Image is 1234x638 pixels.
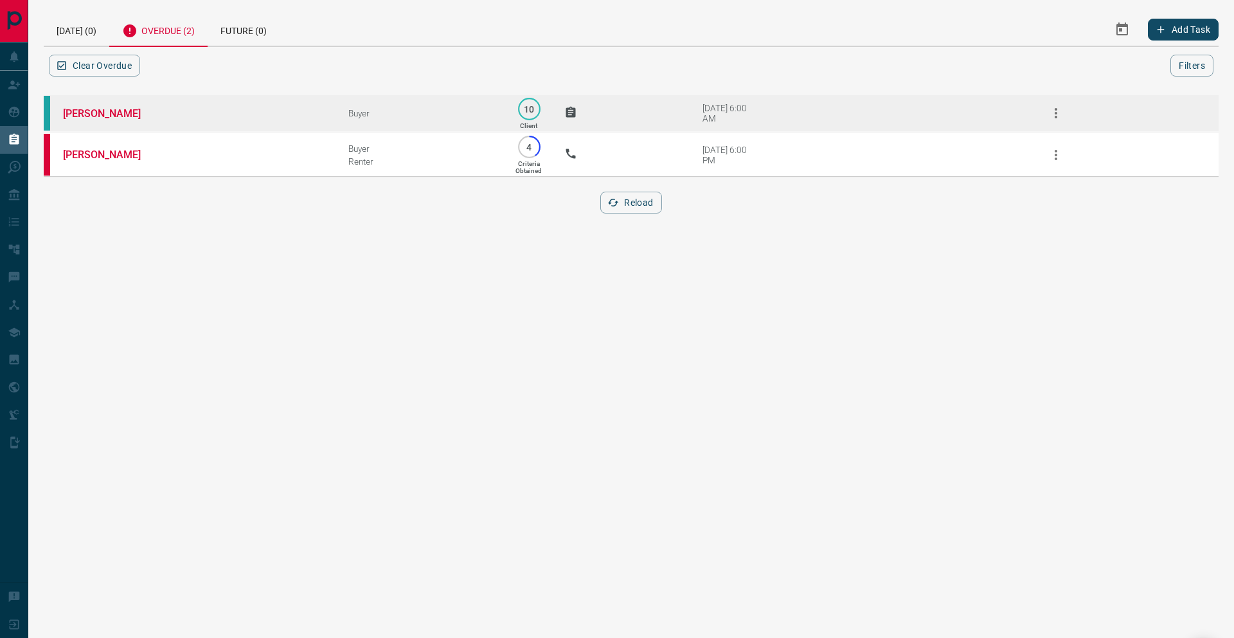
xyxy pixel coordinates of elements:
[1107,14,1138,45] button: Select Date Range
[109,13,208,47] div: Overdue (2)
[515,160,542,174] p: Criteria Obtained
[520,122,537,129] p: Client
[348,108,494,118] div: Buyer
[1170,55,1213,77] button: Filters
[208,13,280,46] div: Future (0)
[44,96,50,131] div: condos.ca
[63,107,159,120] a: [PERSON_NAME]
[702,103,757,123] div: [DATE] 6:00 AM
[49,55,140,77] button: Clear Overdue
[600,192,661,214] button: Reload
[702,145,757,165] div: [DATE] 6:00 PM
[524,142,534,152] p: 4
[348,143,494,154] div: Buyer
[44,134,50,176] div: property.ca
[63,149,159,161] a: [PERSON_NAME]
[524,104,534,114] p: 10
[348,156,494,167] div: Renter
[44,13,109,46] div: [DATE] (0)
[1148,19,1219,41] button: Add Task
